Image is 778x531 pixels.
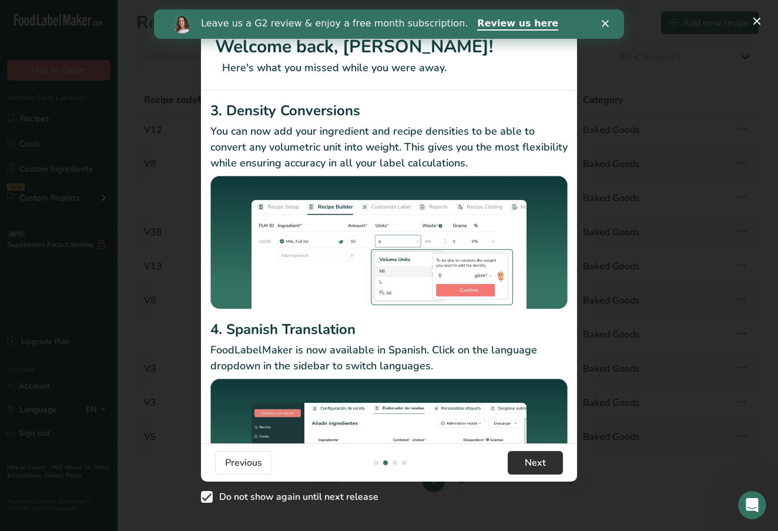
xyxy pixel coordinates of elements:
span: Do not show again until next release [213,491,378,503]
p: FoodLabelMaker is now available in Spanish. Click on the language dropdown in the sidebar to swit... [210,342,568,374]
iframe: Intercom live chat banner [154,9,624,39]
span: Next [525,456,546,470]
span: Previous [225,456,262,470]
h1: Welcome back, [PERSON_NAME]! [215,34,563,60]
h2: 4. Spanish Translation [210,319,568,340]
iframe: Intercom live chat [738,491,766,519]
button: Next [508,451,563,475]
h2: 3. Density Conversions [210,100,568,121]
p: Here's what you missed while you were away. [215,60,563,76]
button: Previous [215,451,272,475]
img: Spanish Translation [210,379,568,512]
p: You can now add your ingredient and recipe densities to be able to convert any volumetric unit in... [210,123,568,171]
img: Density Conversions [210,176,568,315]
div: Close [448,11,460,18]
